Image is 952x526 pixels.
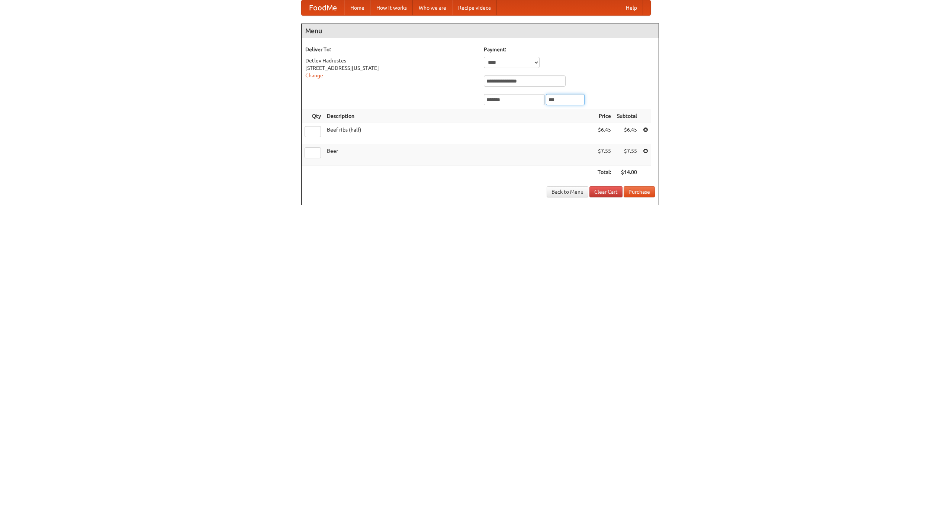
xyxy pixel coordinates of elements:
[484,46,655,53] h5: Payment:
[302,109,324,123] th: Qty
[305,57,476,64] div: Detlev Hadrustes
[344,0,370,15] a: Home
[620,0,643,15] a: Help
[305,72,323,78] a: Change
[302,0,344,15] a: FoodMe
[324,144,595,165] td: Beer
[324,123,595,144] td: Beef ribs (half)
[305,46,476,53] h5: Deliver To:
[595,165,614,179] th: Total:
[595,144,614,165] td: $7.55
[302,23,659,38] h4: Menu
[624,186,655,197] button: Purchase
[324,109,595,123] th: Description
[595,109,614,123] th: Price
[614,165,640,179] th: $14.00
[589,186,623,197] a: Clear Cart
[614,109,640,123] th: Subtotal
[614,123,640,144] td: $6.45
[547,186,588,197] a: Back to Menu
[595,123,614,144] td: $6.45
[413,0,452,15] a: Who we are
[452,0,497,15] a: Recipe videos
[305,64,476,72] div: [STREET_ADDRESS][US_STATE]
[614,144,640,165] td: $7.55
[370,0,413,15] a: How it works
